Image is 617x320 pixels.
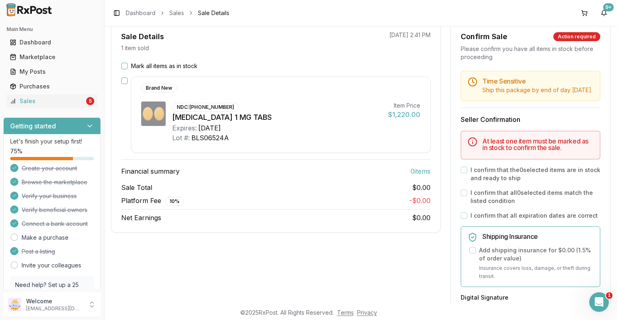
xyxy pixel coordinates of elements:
[461,31,507,42] div: Confirm Sale
[22,261,81,269] a: Invite your colleagues
[22,220,88,228] span: Connect a bank account
[10,121,56,131] h3: Getting started
[10,147,22,155] span: 75 %
[357,309,377,316] a: Privacy
[121,166,180,176] span: Financial summary
[141,102,166,126] img: Rexulti 1 MG TABS
[121,213,161,223] span: Net Earnings
[172,112,382,123] div: [MEDICAL_DATA] 1 MG TABS
[482,138,593,151] h5: At least one item must be marked as in stock to confirm the sale.
[482,233,593,240] h5: Shipping Insurance
[7,64,98,79] a: My Posts
[22,247,55,256] span: Post a listing
[86,97,94,105] div: 5
[10,38,94,46] div: Dashboard
[8,298,21,311] img: User avatar
[479,246,593,263] label: Add shipping insurance for $0.00 ( 1.5 % of order value)
[389,31,431,39] p: [DATE] 2:41 PM
[3,36,101,49] button: Dashboard
[3,3,55,16] img: RxPost Logo
[198,123,221,133] div: [DATE]
[22,234,69,242] a: Make a purchase
[3,51,101,64] button: Marketplace
[22,178,87,186] span: Browse the marketplace
[7,35,98,50] a: Dashboard
[141,84,177,93] div: Brand New
[337,309,354,316] a: Terms
[22,206,87,214] span: Verify beneficial owners
[126,9,229,17] nav: breadcrumb
[411,166,431,176] span: 0 item s
[22,192,77,200] span: Verify your business
[482,78,593,84] h5: Time Sensitive
[388,110,420,119] div: $1,220.00
[191,133,229,143] div: BLS06524A
[461,45,600,61] div: Please confirm you have all items in stock before proceeding
[3,95,101,108] button: Sales5
[10,53,94,61] div: Marketplace
[10,68,94,76] div: My Posts
[7,26,98,33] h2: Main Menu
[165,197,184,206] div: 10 %
[7,94,98,108] a: Sales5
[121,44,149,52] p: 1 item sold
[479,264,593,280] p: Insurance covers loss, damage, or theft during transit.
[412,183,431,192] span: $0.00
[121,196,184,206] span: Platform Fee
[172,103,239,112] div: NDC: [PHONE_NUMBER]
[131,62,198,70] label: Mark all items as in stock
[3,65,101,78] button: My Posts
[409,196,431,205] span: - $0.00
[10,137,94,146] p: Let's finish your setup first!
[471,166,600,182] label: I confirm that the 0 selected items are in stock and ready to ship
[603,3,614,11] div: 9+
[121,31,164,42] div: Sale Details
[10,82,94,90] div: Purchases
[471,212,598,220] label: I confirm that all expiration dates are correct
[198,9,229,17] span: Sale Details
[412,214,431,222] span: $0.00
[172,133,190,143] div: Lot #:
[461,115,600,124] h3: Seller Confirmation
[589,292,609,312] iframe: Intercom live chat
[471,189,600,205] label: I confirm that all 0 selected items match the listed condition
[482,86,593,93] span: Ship this package by end of day [DATE] .
[169,9,184,17] a: Sales
[553,32,600,41] div: Action required
[26,297,83,305] p: Welcome
[15,281,89,305] p: Need help? Set up a 25 minute call with our team to set up.
[3,80,101,93] button: Purchases
[22,164,77,172] span: Create your account
[126,9,155,17] a: Dashboard
[606,292,613,299] span: 1
[597,7,610,20] button: 9+
[26,305,83,312] p: [EMAIL_ADDRESS][DOMAIN_NAME]
[10,97,84,105] div: Sales
[388,102,420,110] div: Item Price
[7,50,98,64] a: Marketplace
[172,123,197,133] div: Expires:
[461,294,600,302] h3: Digital Signature
[121,183,152,192] span: Sale Total
[7,79,98,94] a: Purchases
